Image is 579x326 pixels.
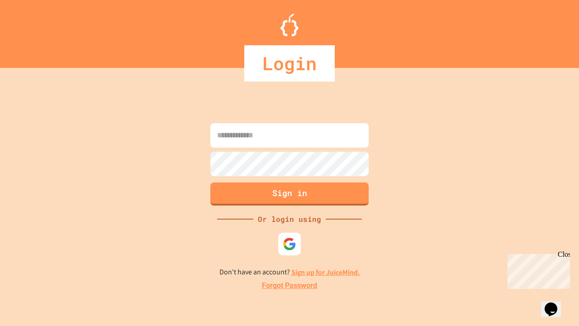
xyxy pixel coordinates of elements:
p: Don't have an account? [219,267,360,278]
button: Sign in [210,182,369,206]
iframe: chat widget [504,250,570,289]
div: Login [244,45,335,81]
iframe: chat widget [541,290,570,317]
div: Chat with us now!Close [4,4,62,58]
a: Forgot Password [262,280,317,291]
img: google-icon.svg [283,237,296,251]
div: Or login using [253,214,326,225]
a: Sign up for JuiceMind. [291,268,360,277]
img: Logo.svg [280,14,299,36]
